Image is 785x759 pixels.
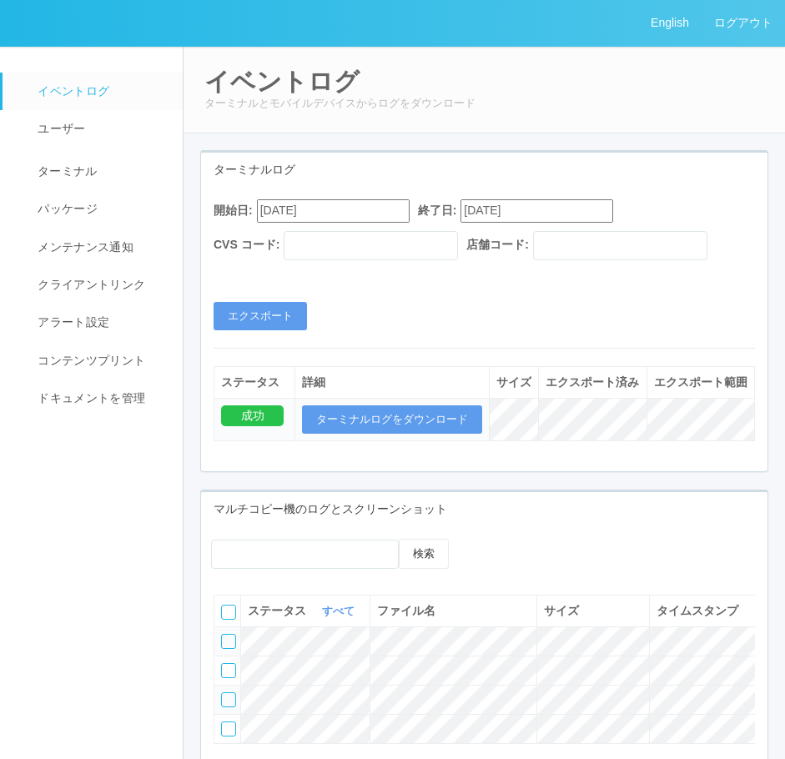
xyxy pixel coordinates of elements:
[377,604,435,617] span: ファイル名
[302,374,482,391] div: 詳細
[657,604,738,617] span: タイムスタンプ
[33,354,145,367] span: コンテンツプリント
[221,374,288,391] div: ステータス
[248,602,310,620] span: ステータス
[3,190,184,228] a: パッケージ
[546,374,639,391] div: エクスポート済み
[302,405,482,434] button: ターミナルログをダウンロード
[3,342,184,379] a: コンテンツプリント
[544,604,579,617] span: サイズ
[3,379,184,417] a: ドキュメントを管理
[33,278,145,291] span: クライアントリンク
[322,605,359,617] a: すべて
[33,391,145,405] span: ドキュメントを管理
[3,110,184,148] a: ユーザー
[204,95,764,112] p: ターミナルとモバイルデバイスからログをダウンロード
[33,315,109,329] span: アラート設定
[214,236,279,254] label: CVS コード:
[418,202,457,219] label: 終了日:
[3,266,184,304] a: クライアントリンク
[33,202,98,215] span: パッケージ
[496,374,531,391] div: サイズ
[33,122,85,135] span: ユーザー
[3,229,184,266] a: メンテナンス通知
[214,202,253,219] label: 開始日:
[399,539,449,569] button: 検索
[221,405,284,426] div: 成功
[33,164,98,178] span: ターミナル
[3,148,184,190] a: ターミナル
[654,374,747,391] div: エクスポート範囲
[33,84,109,98] span: イベントログ
[214,302,307,330] button: エクスポート
[3,73,184,110] a: イベントログ
[33,240,133,254] span: メンテナンス通知
[3,304,184,341] a: アラート設定
[201,492,767,526] div: マルチコピー機のログとスクリーンショット
[204,68,764,95] h2: イベントログ
[466,236,529,254] label: 店舗コード:
[318,603,363,620] button: すべて
[201,153,767,187] div: ターミナルログ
